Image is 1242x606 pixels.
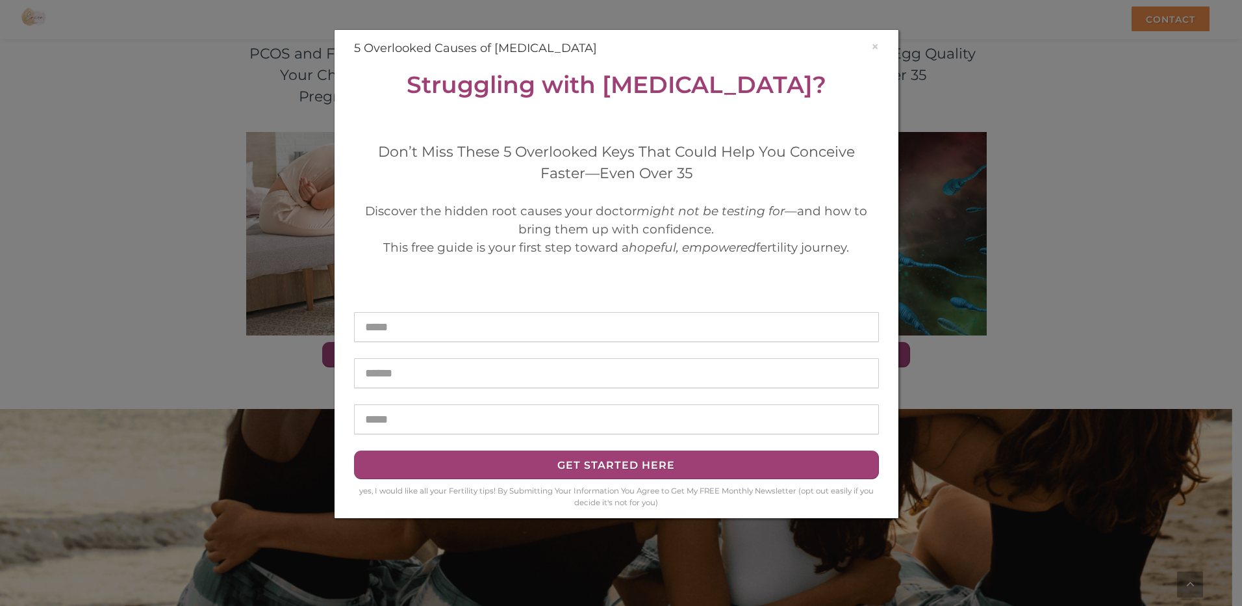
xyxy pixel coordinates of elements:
[354,239,879,257] div: This free guide is your first step toward a fertility journey.
[354,202,879,239] div: Discover the hidden root causes your doctor —and how to bring them up with confidence.
[407,70,826,99] strong: Struggling with [MEDICAL_DATA]?
[871,40,879,53] button: ×
[637,204,785,218] em: might not be testing for
[371,456,861,474] div: Get Started HERE
[354,40,879,57] h4: 5 Overlooked Causes of [MEDICAL_DATA]
[629,240,756,255] em: hopeful, empowered
[354,486,879,508] div: yes, I would like all your Fertility tips! By Submitting Your Information You Agree to Get My FRE...
[378,143,855,182] span: Don’t Miss These 5 Overlooked Keys That Could Help You Conceive Faster—Even Over 35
